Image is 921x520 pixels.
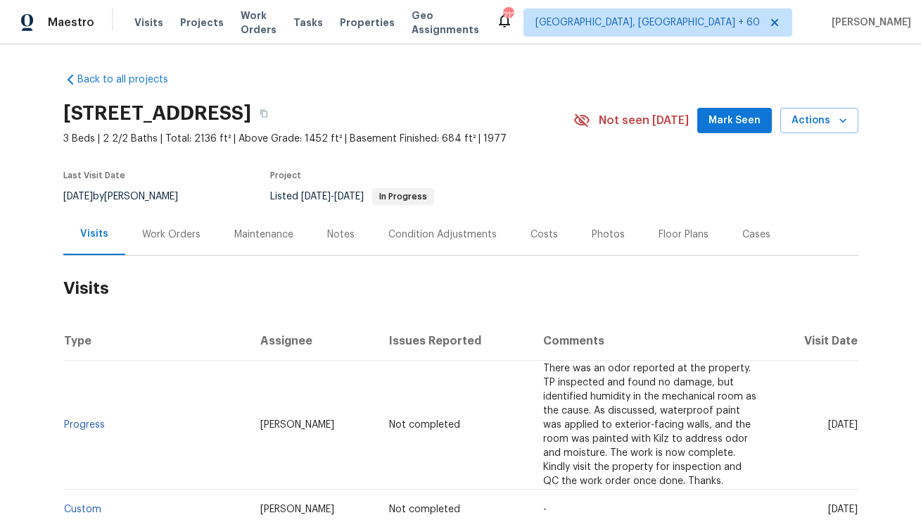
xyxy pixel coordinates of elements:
[270,171,301,180] span: Project
[260,420,334,430] span: [PERSON_NAME]
[234,228,293,242] div: Maintenance
[780,108,858,134] button: Actions
[80,227,108,241] div: Visits
[301,192,331,202] span: [DATE]
[142,228,201,242] div: Work Orders
[48,16,94,30] span: Maestro
[709,112,761,130] span: Mark Seen
[63,256,858,321] h2: Visits
[63,171,125,180] span: Last Visit Date
[531,228,558,242] div: Costs
[374,192,433,201] span: In Progress
[251,101,277,126] button: Copy Address
[63,321,249,361] th: Type
[828,420,858,430] span: [DATE]
[742,228,770,242] div: Cases
[241,8,277,37] span: Work Orders
[412,8,479,37] span: Geo Assignments
[828,504,858,514] span: [DATE]
[770,321,858,361] th: Visit Date
[64,504,101,514] a: Custom
[532,321,770,361] th: Comments
[792,112,847,130] span: Actions
[599,113,689,128] span: Not seen [DATE]
[63,106,251,120] h2: [STREET_ADDRESS]
[249,321,379,361] th: Assignee
[293,18,323,27] span: Tasks
[543,364,756,486] span: There was an odor reported at the property. TP inspected and found no damage, but identified humi...
[659,228,709,242] div: Floor Plans
[63,132,573,146] span: 3 Beds | 2 2/2 Baths | Total: 2136 ft² | Above Grade: 1452 ft² | Basement Finished: 684 ft² | 1977
[340,16,395,30] span: Properties
[63,188,195,205] div: by [PERSON_NAME]
[334,192,364,202] span: [DATE]
[389,420,460,430] span: Not completed
[592,228,625,242] div: Photos
[826,16,911,30] span: [PERSON_NAME]
[270,192,434,202] span: Listed
[63,73,198,87] a: Back to all projects
[180,16,224,30] span: Projects
[543,504,547,514] span: -
[389,504,460,514] span: Not completed
[697,108,772,134] button: Mark Seen
[388,228,497,242] div: Condition Adjustments
[535,16,760,30] span: [GEOGRAPHIC_DATA], [GEOGRAPHIC_DATA] + 60
[327,228,355,242] div: Notes
[378,321,532,361] th: Issues Reported
[64,420,105,430] a: Progress
[63,192,93,202] span: [DATE]
[503,8,513,23] div: 712
[134,16,163,30] span: Visits
[301,192,364,202] span: -
[260,504,334,514] span: [PERSON_NAME]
